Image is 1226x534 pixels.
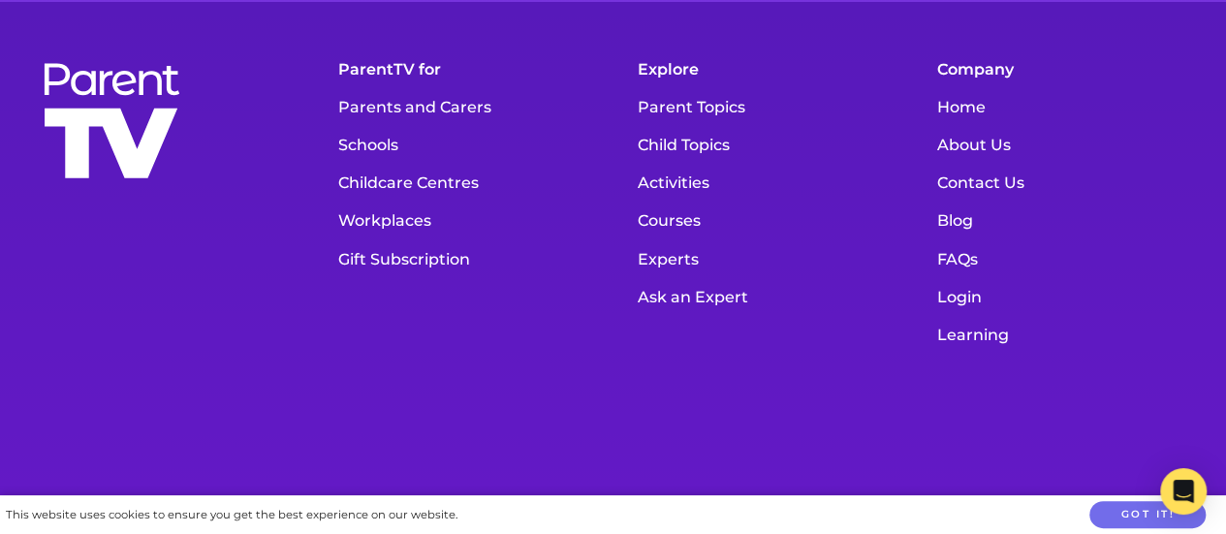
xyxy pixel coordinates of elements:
[927,50,1197,88] h5: Company
[628,50,898,88] h5: Explore
[927,202,1197,239] a: Blog
[927,240,1197,278] a: FAQs
[927,164,1197,202] a: Contact Us
[628,164,898,202] a: Activities
[1089,501,1206,529] button: Got it!
[927,88,1197,126] a: Home
[329,164,599,202] a: Childcare Centres
[1160,468,1207,515] div: Open Intercom Messenger
[628,278,898,316] a: Ask an Expert
[329,126,599,164] a: Schools
[329,88,599,126] a: Parents and Carers
[329,202,599,239] a: Workplaces
[329,50,599,88] h5: ParentTV for
[39,60,184,184] img: parenttv-logo-stacked-white.f9d0032.svg
[628,88,898,126] a: Parent Topics
[628,202,898,239] a: Courses
[927,126,1197,164] a: About Us
[927,316,1197,354] a: Learning
[329,240,599,278] a: Gift Subscription
[6,505,457,525] div: This website uses cookies to ensure you get the best experience on our website.
[927,278,1197,316] a: Login
[628,126,898,164] a: Child Topics
[628,240,898,278] a: Experts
